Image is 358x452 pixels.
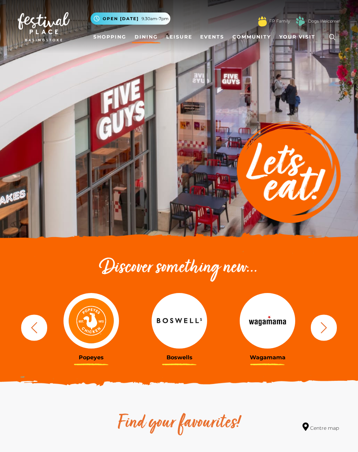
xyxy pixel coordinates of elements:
button: Open [DATE] 9.30am-7pm [91,12,170,25]
a: Community [230,31,274,43]
h2: Discover something new... [18,257,340,279]
h3: Wagamama [229,354,306,361]
span: Your Visit [279,33,315,41]
span: Open [DATE] [103,16,139,22]
h3: Boswells [140,354,218,361]
a: FP Family [269,18,290,24]
h2: Find your favourites! [73,412,285,434]
a: Centre map [302,422,339,432]
img: Festival Place Logo [18,12,70,41]
span: 9.30am-7pm [142,16,169,22]
a: Dining [132,31,161,43]
a: Events [197,31,227,43]
a: Wagamama [229,293,306,361]
a: Dogs Welcome! [308,18,340,24]
a: Your Visit [276,31,322,43]
h3: Popeyes [52,354,130,361]
a: Boswells [140,293,218,361]
a: Shopping [91,31,129,43]
a: Popeyes [52,293,130,361]
a: Leisure [163,31,195,43]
